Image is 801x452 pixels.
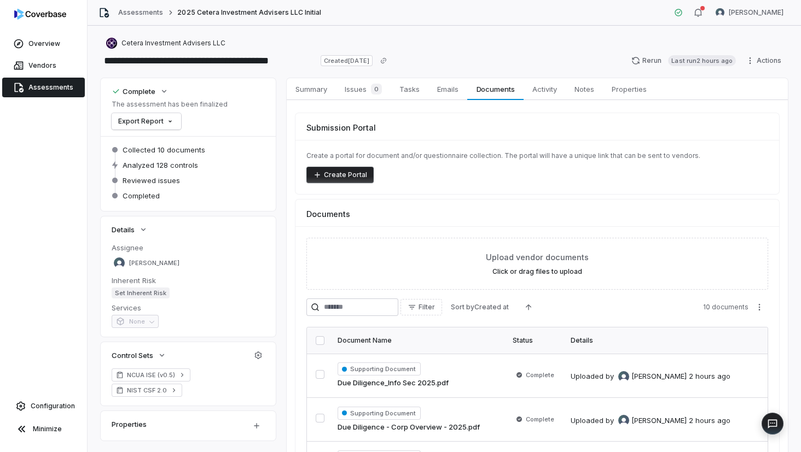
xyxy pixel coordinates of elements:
[607,82,651,96] span: Properties
[419,303,435,312] span: Filter
[28,39,60,48] span: Overview
[28,61,56,70] span: Vendors
[528,82,561,96] span: Activity
[668,55,736,66] span: Last run 2 hours ago
[518,299,539,315] button: Ascending
[112,275,265,285] dt: Inherent Risk
[306,167,374,183] button: Create Portal
[127,386,167,395] span: NIST CSF 2.0
[123,175,180,185] span: Reviewed issues
[103,33,229,53] button: https://cetera.com/Cetera Investment Advisers LLC
[112,303,265,313] dt: Services
[123,145,205,155] span: Collected 10 documents
[526,415,554,424] span: Complete
[631,371,687,382] span: [PERSON_NAME]
[291,82,332,96] span: Summary
[123,191,160,201] span: Completed
[492,267,582,276] label: Click or drag files to upload
[729,8,783,17] span: [PERSON_NAME]
[112,100,228,109] p: The assessment has been finalized
[123,160,198,170] span: Analyzed 128 controls
[338,422,480,433] a: Due Diligence - Corp Overview - 2025.pdf
[108,345,170,365] button: Control Sets
[112,350,153,360] span: Control Sets
[121,39,225,48] span: Cetera Investment Advisers LLC
[4,418,83,440] button: Minimize
[28,83,73,92] span: Assessments
[618,415,629,426] img: Stephan Gonzalez avatar
[340,81,386,97] span: Issues
[742,52,788,69] button: Actions
[338,378,449,389] a: Due Diligence_Info Sec 2025.pdf
[606,371,687,382] div: by
[14,9,66,20] img: logo-D7KZi-bG.svg
[2,78,85,97] a: Assessments
[689,415,730,426] div: 2 hours ago
[33,425,62,433] span: Minimize
[306,151,768,160] p: Create a portal for document and/or questionnaire collection. The portal will have a unique link ...
[618,371,629,382] img: Stephan Gonzalez avatar
[433,82,463,96] span: Emails
[112,368,190,381] a: NCUA ISE (v0.5)
[400,299,442,315] button: Filter
[371,84,382,95] span: 0
[606,415,687,426] div: by
[118,8,163,17] a: Assessments
[338,336,500,345] div: Document Name
[486,251,589,263] span: Upload vendor documents
[526,371,554,379] span: Complete
[108,220,151,239] button: Details
[444,299,515,315] button: Sort byCreated at
[703,303,748,312] span: 10 documents
[374,51,393,71] button: Copy link
[751,299,768,315] button: More actions
[716,8,724,17] img: Stephan Gonzalez avatar
[709,4,790,21] button: Stephan Gonzalez avatar[PERSON_NAME]
[177,8,321,17] span: 2025 Cetera Investment Advisers LLC Initial
[112,287,170,298] span: Set Inherent Risk
[472,82,519,96] span: Documents
[114,257,125,268] img: Stephan Gonzalez avatar
[4,396,83,416] a: Configuration
[306,122,376,133] span: Submission Portal
[2,34,85,54] a: Overview
[31,402,75,410] span: Configuration
[112,384,182,397] a: NIST CSF 2.0
[571,415,730,426] div: Uploaded
[625,52,742,69] button: RerunLast run2 hours ago
[306,208,350,220] span: Documents
[127,371,175,379] span: NCUA ISE (v0.5)
[2,56,85,75] a: Vendors
[631,415,687,426] span: [PERSON_NAME]
[571,371,730,382] div: Uploaded
[338,407,421,420] span: Supporting Document
[524,303,533,312] svg: Ascending
[129,259,179,267] span: [PERSON_NAME]
[112,225,135,234] span: Details
[112,86,155,96] div: Complete
[112,113,181,130] button: Export Report
[395,82,424,96] span: Tasks
[689,371,730,382] div: 2 hours ago
[108,81,172,101] button: Complete
[338,362,421,375] span: Supporting Document
[321,55,372,66] span: Created [DATE]
[112,243,265,253] dt: Assignee
[513,336,558,345] div: Status
[570,82,599,96] span: Notes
